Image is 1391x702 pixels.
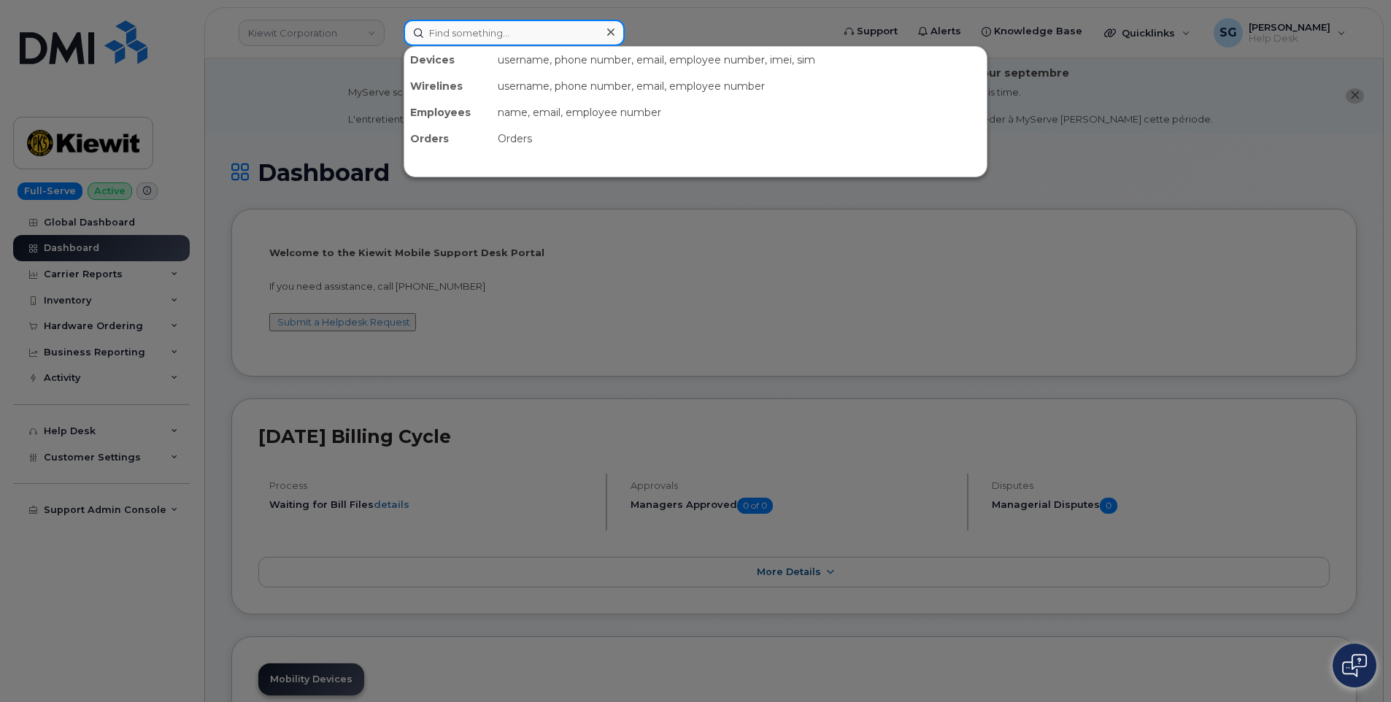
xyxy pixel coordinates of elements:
div: Orders [404,126,492,152]
div: Employees [404,99,492,126]
img: Open chat [1342,654,1367,677]
div: Devices [404,47,492,73]
div: Wirelines [404,73,492,99]
div: username, phone number, email, employee number, imei, sim [492,47,987,73]
div: username, phone number, email, employee number [492,73,987,99]
div: Orders [492,126,987,152]
div: name, email, employee number [492,99,987,126]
